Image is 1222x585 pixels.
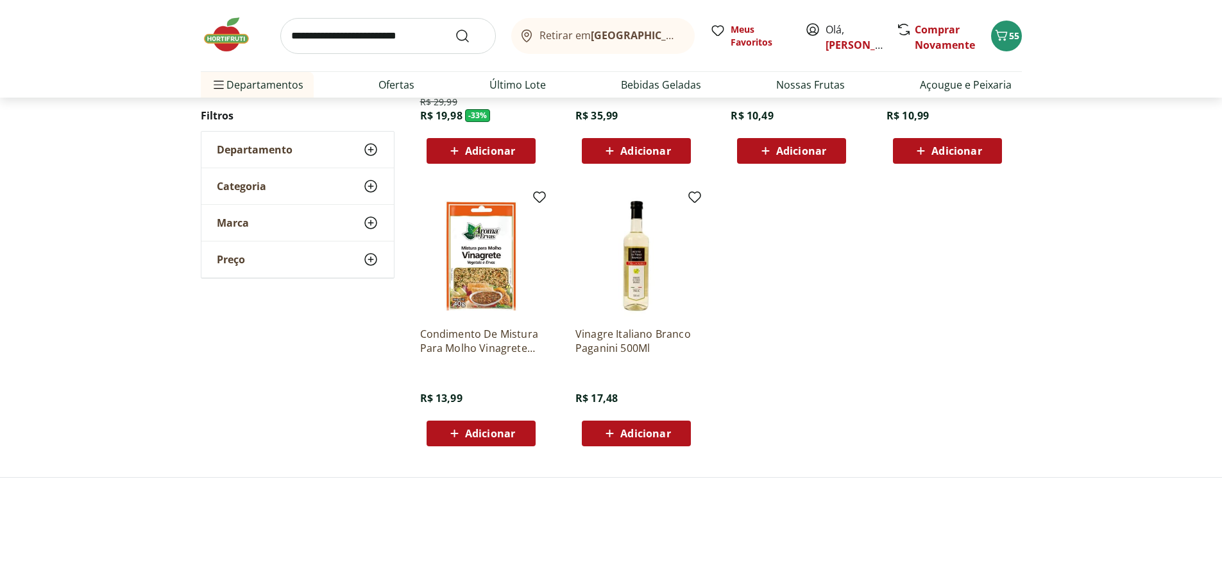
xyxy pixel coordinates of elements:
span: Preço [217,253,245,266]
span: Adicionar [620,428,670,439]
span: R$ 13,99 [420,391,462,405]
a: Meus Favoritos [710,23,790,49]
button: Marca [201,205,394,241]
span: Departamento [217,143,293,156]
h2: Filtros [201,103,395,128]
input: search [280,18,496,54]
span: R$ 17,48 [575,391,618,405]
a: Comprar Novamente [915,22,975,52]
a: [PERSON_NAME] [826,38,909,52]
span: - 33 % [465,109,491,122]
a: Condimento De Mistura Para Molho Vinagrete Vegetais E Erva Aroma Das Ervas 40G [420,327,542,355]
b: [GEOGRAPHIC_DATA]/[GEOGRAPHIC_DATA] [591,28,807,42]
span: Departamentos [211,69,303,100]
span: 55 [1009,30,1019,42]
a: Bebidas Geladas [621,77,701,92]
span: Adicionar [776,146,826,156]
img: Hortifruti [201,15,265,54]
a: Último Lote [489,77,546,92]
span: Adicionar [465,146,515,156]
button: Carrinho [991,21,1022,51]
span: R$ 10,49 [731,109,773,123]
button: Departamento [201,132,394,168]
img: Condimento De Mistura Para Molho Vinagrete Vegetais E Erva Aroma Das Ervas 40G [420,195,542,317]
button: Adicionar [427,138,536,164]
button: Adicionar [582,138,691,164]
span: R$ 10,99 [887,109,929,123]
span: Adicionar [931,146,981,156]
button: Adicionar [582,421,691,446]
span: Olá, [826,22,883,53]
a: Vinagre Italiano Branco Paganini 500Ml [575,327,697,355]
button: Retirar em[GEOGRAPHIC_DATA]/[GEOGRAPHIC_DATA] [511,18,695,54]
span: Marca [217,216,249,229]
span: Retirar em [539,30,681,41]
button: Adicionar [737,138,846,164]
span: R$ 29,99 [420,96,457,109]
button: Adicionar [893,138,1002,164]
img: Vinagre Italiano Branco Paganini 500Ml [575,195,697,317]
span: Adicionar [620,146,670,156]
span: Meus Favoritos [731,23,790,49]
button: Preço [201,241,394,277]
button: Adicionar [427,421,536,446]
button: Categoria [201,168,394,204]
span: Adicionar [465,428,515,439]
button: Menu [211,69,226,100]
a: Ofertas [378,77,414,92]
a: Açougue e Peixaria [920,77,1012,92]
span: R$ 19,98 [420,109,462,123]
button: Submit Search [455,28,486,44]
span: Categoria [217,180,266,193]
a: Nossas Frutas [776,77,845,92]
span: R$ 35,99 [575,109,618,123]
